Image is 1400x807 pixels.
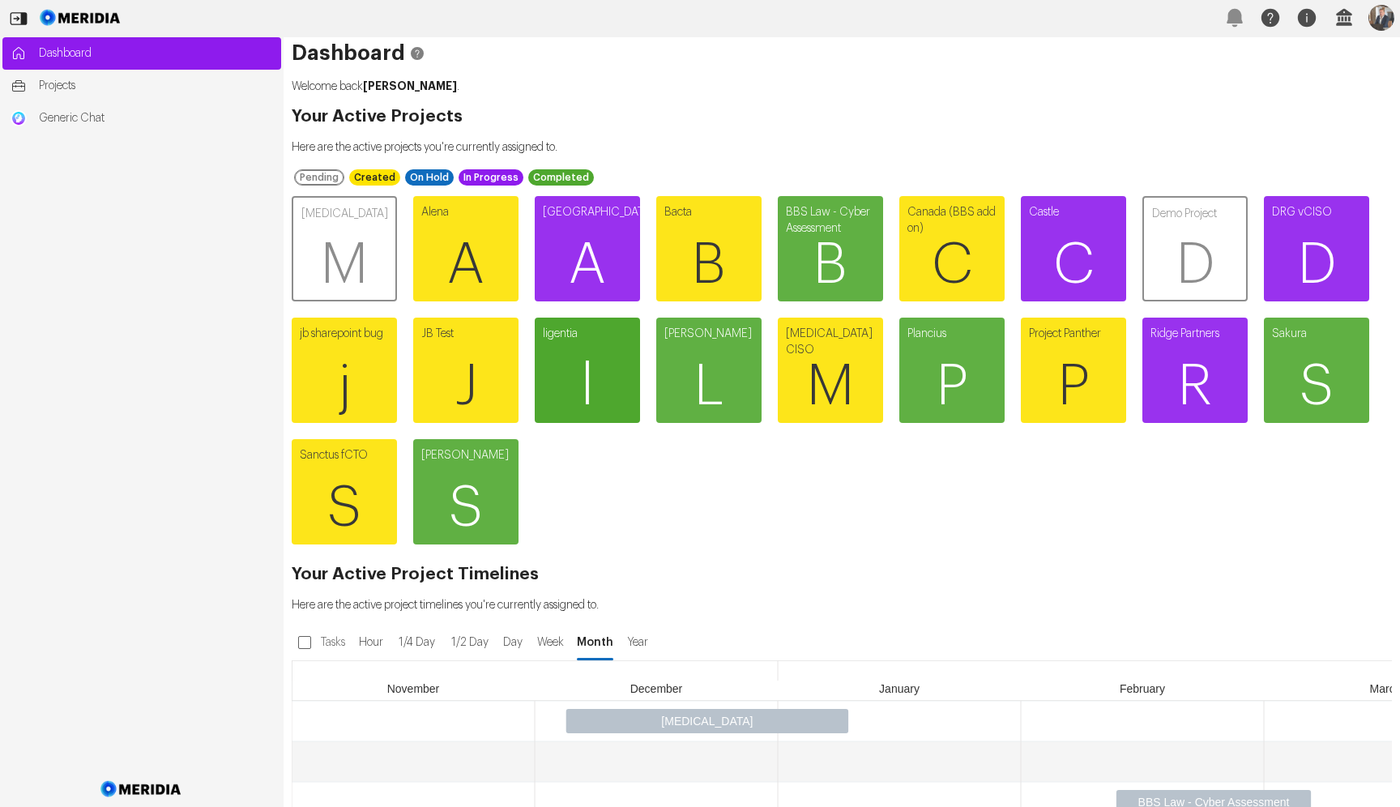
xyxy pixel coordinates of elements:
[899,338,1005,435] span: P
[623,634,652,651] span: Year
[1264,216,1369,314] span: D
[1142,318,1248,423] a: Ridge PartnersR
[778,216,883,314] span: B
[1142,338,1248,435] span: R
[413,459,519,557] span: S
[1021,216,1126,314] span: C
[318,628,352,657] label: Tasks
[292,439,397,544] a: Sanctus fCTOS
[1264,196,1369,301] a: DRG vCISOD
[292,78,1392,95] p: Welcome back .
[39,78,273,94] span: Projects
[1264,318,1369,423] a: SakuraS
[2,102,281,134] a: Generic ChatGeneric Chat
[899,216,1005,314] span: C
[2,37,281,70] a: Dashboard
[656,318,762,423] a: [PERSON_NAME]L
[356,634,386,651] span: Hour
[292,338,397,435] span: j
[1144,216,1246,314] span: D
[405,169,454,186] div: On Hold
[11,110,27,126] img: Generic Chat
[395,634,439,651] span: 1/4 Day
[39,110,273,126] span: Generic Chat
[1021,338,1126,435] span: P
[533,634,567,651] span: Week
[292,459,397,557] span: S
[98,771,185,807] img: Meridia Logo
[535,196,640,301] a: [GEOGRAPHIC_DATA]A
[413,216,519,314] span: A
[292,139,1392,156] p: Here are the active projects you're currently assigned to.
[363,80,457,92] strong: [PERSON_NAME]
[39,45,273,62] span: Dashboard
[778,196,883,301] a: BBS Law - Cyber AssessmentB
[2,70,281,102] a: Projects
[778,318,883,423] a: [MEDICAL_DATA] CISOM
[292,196,397,301] a: [MEDICAL_DATA]M
[413,318,519,423] a: JB TestJ
[292,318,397,423] a: jb sharepoint bugj
[500,634,525,651] span: Day
[1368,5,1394,31] img: Profile Icon
[1021,196,1126,301] a: CastleC
[413,338,519,435] span: J
[293,216,395,314] span: M
[535,216,640,314] span: A
[528,169,594,186] div: Completed
[413,196,519,301] a: AlenaA
[778,338,883,435] span: M
[1021,318,1126,423] a: Project PantherP
[899,196,1005,301] a: Canada (BBS add on)C
[349,169,400,186] div: Created
[447,634,492,651] span: 1/2 Day
[292,109,1392,125] h2: Your Active Projects
[535,318,640,423] a: ligential
[1264,338,1369,435] span: S
[292,597,1392,613] p: Here are the active project timelines you're currently assigned to.
[413,439,519,544] a: [PERSON_NAME]S
[656,216,762,314] span: B
[899,318,1005,423] a: PlanciusP
[459,169,523,186] div: In Progress
[656,338,762,435] span: L
[292,566,1392,583] h2: Your Active Project Timelines
[294,169,344,186] div: Pending
[535,338,640,435] span: l
[1142,196,1248,301] a: Demo ProjectD
[575,634,615,651] span: Month
[656,196,762,301] a: BactaB
[292,45,1392,62] h1: Dashboard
